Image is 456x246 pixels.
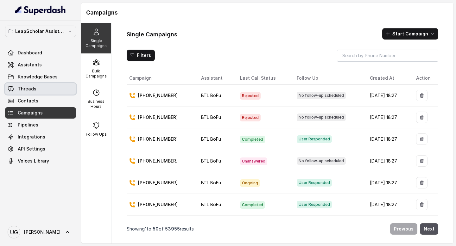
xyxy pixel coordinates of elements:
[127,72,196,85] th: Campaign
[240,157,267,165] span: Unanswered
[18,122,38,128] span: Pipelines
[18,134,45,140] span: Integrations
[240,201,265,209] span: Completed
[240,136,265,143] span: Completed
[15,5,66,15] img: light.svg
[5,107,76,119] a: Campaigns
[138,201,178,208] p: [PHONE_NUMBER]
[297,135,332,143] span: User Responded
[201,158,221,163] span: BTL BoFu
[153,226,159,231] span: 50
[18,62,42,68] span: Assistants
[5,119,76,131] a: Pipelines
[18,146,45,152] span: API Settings
[86,8,448,18] h1: Campaigns
[138,92,178,99] p: [PHONE_NUMBER]
[10,229,18,236] text: UG
[240,114,261,121] span: Rejected
[337,50,438,62] input: Search by Phone Number
[201,180,221,185] span: BTL BoFu
[365,72,411,85] th: Created At
[18,50,42,56] span: Dashboard
[382,28,438,40] button: Start Campaign
[5,47,76,58] a: Dashboard
[365,128,411,150] td: [DATE] 18:27
[5,26,76,37] button: LeapScholar Assistant
[201,93,221,98] span: BTL BoFu
[127,226,194,232] p: Showing to of results
[420,223,438,235] button: Next
[365,107,411,128] td: [DATE] 18:27
[5,155,76,167] a: Voices Library
[390,223,417,235] button: Previous
[297,179,332,187] span: User Responded
[18,74,58,80] span: Knowledge Bases
[297,201,332,208] span: User Responded
[365,216,411,237] td: [DATE] 18:27
[196,72,235,85] th: Assistant
[5,59,76,71] a: Assistants
[297,157,346,165] span: No follow-up scheduled
[240,179,260,187] span: Ongoing
[292,72,365,85] th: Follow Up
[365,194,411,216] td: [DATE] 18:27
[5,131,76,143] a: Integrations
[297,92,346,99] span: No follow-up scheduled
[84,38,109,48] p: Single Campaigns
[127,219,438,238] nav: Pagination
[127,29,177,40] h1: Single Campaigns
[235,72,292,85] th: Last Call Status
[365,85,411,107] td: [DATE] 18:27
[24,229,60,235] span: [PERSON_NAME]
[365,150,411,172] td: [DATE] 18:27
[240,92,261,100] span: Rejected
[127,50,155,61] button: Filters
[15,28,66,35] p: LeapScholar Assistant
[18,158,49,164] span: Voices Library
[86,132,107,137] p: Follow Ups
[411,72,438,85] th: Action
[201,114,221,120] span: BTL BoFu
[84,69,109,79] p: Bulk Campaigns
[18,86,36,92] span: Threads
[5,223,76,241] a: [PERSON_NAME]
[138,158,178,164] p: [PHONE_NUMBER]
[5,143,76,155] a: API Settings
[297,114,346,121] span: No follow-up scheduled
[5,95,76,107] a: Contacts
[138,136,178,142] p: [PHONE_NUMBER]
[5,71,76,83] a: Knowledge Bases
[18,98,38,104] span: Contacts
[138,114,178,120] p: [PHONE_NUMBER]
[138,180,178,186] p: [PHONE_NUMBER]
[5,83,76,95] a: Threads
[18,110,43,116] span: Campaigns
[201,136,221,142] span: BTL BoFu
[145,226,147,231] span: 1
[84,99,109,109] p: Business Hours
[165,226,180,231] span: 53955
[365,172,411,194] td: [DATE] 18:27
[201,202,221,207] span: BTL BoFu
